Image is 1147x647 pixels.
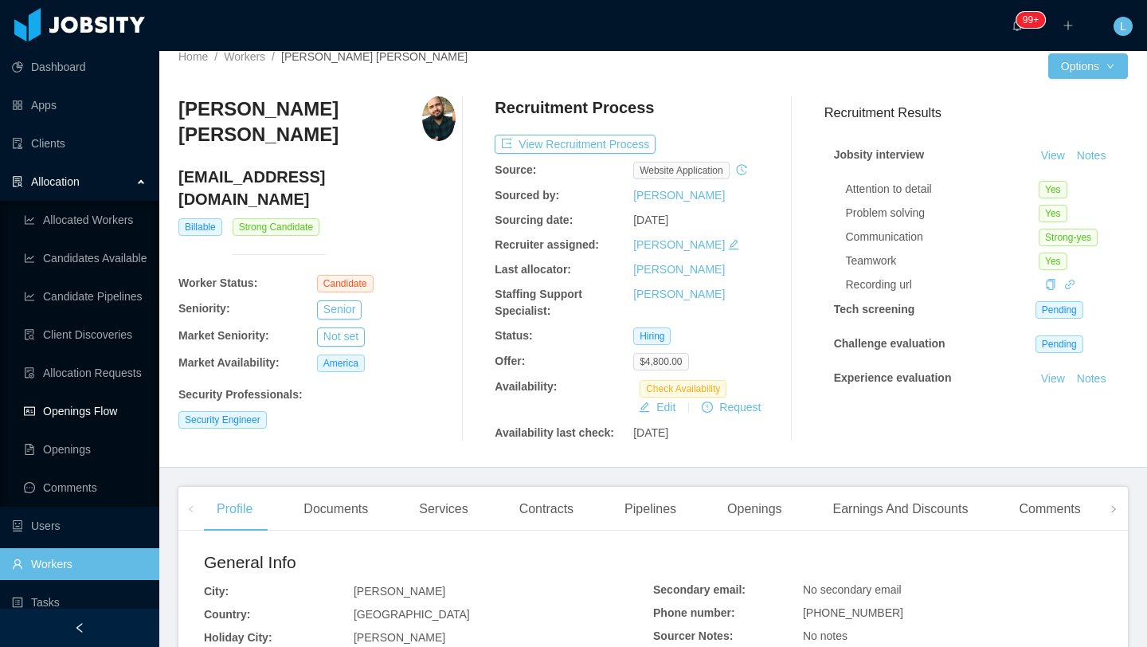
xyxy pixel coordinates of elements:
[178,276,257,289] b: Worker Status:
[1035,372,1071,385] a: View
[1035,335,1083,353] span: Pending
[1039,181,1067,198] span: Yes
[1045,276,1056,293] div: Copy
[1035,149,1071,162] a: View
[633,426,668,439] span: [DATE]
[178,356,280,369] b: Market Availability:
[495,138,656,151] a: icon: exportView Recruitment Process
[24,204,147,236] a: icon: line-chartAllocated Workers
[633,353,688,371] span: $4,800.00
[178,388,303,401] b: Security Professionals :
[834,148,925,161] strong: Jobsity interview
[214,50,217,63] span: /
[281,50,468,63] span: [PERSON_NAME] [PERSON_NAME]
[495,96,654,119] h4: Recruitment Process
[1071,370,1113,389] button: Notes
[495,426,614,439] b: Availability last check:
[495,214,573,226] b: Sourcing date:
[204,608,250,621] b: Country:
[233,218,319,236] span: Strong Candidate
[24,433,147,465] a: icon: file-textOpenings
[495,355,525,367] b: Offer:
[24,280,147,312] a: icon: line-chartCandidate Pipelines
[633,238,725,251] a: [PERSON_NAME]
[1110,505,1118,513] i: icon: right
[24,357,147,389] a: icon: file-doneAllocation Requests
[12,586,147,618] a: icon: profileTasks
[633,327,671,345] span: Hiring
[354,631,445,644] span: [PERSON_NAME]
[834,337,945,350] strong: Challenge evaluation
[1064,279,1075,290] i: icon: link
[187,505,195,513] i: icon: left
[204,487,265,531] div: Profile
[728,239,739,250] i: icon: edit
[834,303,915,316] strong: Tech screening
[12,127,147,159] a: icon: auditClients
[632,398,682,417] button: icon: editEdit
[1039,205,1067,222] span: Yes
[178,218,222,236] span: Billable
[653,583,746,596] b: Secondary email:
[803,629,848,642] span: No notes
[803,606,903,619] span: [PHONE_NUMBER]
[1006,487,1093,531] div: Comments
[24,319,147,351] a: icon: file-searchClient Discoveries
[495,329,532,342] b: Status:
[1071,147,1113,166] button: Notes
[495,380,557,393] b: Availability:
[204,631,272,644] b: Holiday City:
[495,288,582,317] b: Staffing Support Specialist:
[178,302,230,315] b: Seniority:
[495,163,536,176] b: Source:
[272,50,275,63] span: /
[204,550,653,575] h2: General Info
[633,162,730,179] span: website application
[695,398,767,417] button: icon: exclamation-circleRequest
[1039,253,1067,270] span: Yes
[1064,278,1075,291] a: icon: link
[178,166,456,210] h4: [EMAIL_ADDRESS][DOMAIN_NAME]
[178,411,267,429] span: Security Engineer
[1063,20,1074,31] i: icon: plus
[1120,17,1126,36] span: L
[317,300,362,320] button: Senior
[653,606,735,619] b: Phone number:
[24,472,147,504] a: icon: messageComments
[1035,301,1083,319] span: Pending
[1071,406,1113,425] button: Notes
[24,395,147,427] a: icon: idcardOpenings Flow
[406,487,480,531] div: Services
[1048,53,1128,79] button: Optionsicon: down
[317,355,365,372] span: America
[507,487,586,531] div: Contracts
[633,189,725,202] a: [PERSON_NAME]
[495,263,571,276] b: Last allocator:
[846,276,1039,293] div: Recording url
[224,50,265,63] a: Workers
[1039,229,1098,246] span: Strong-yes
[803,583,902,596] span: No secondary email
[178,50,208,63] a: Home
[714,487,795,531] div: Openings
[178,329,269,342] b: Market Seniority:
[846,181,1039,198] div: Attention to detail
[846,229,1039,245] div: Communication
[612,487,689,531] div: Pipelines
[354,608,470,621] span: [GEOGRAPHIC_DATA]
[495,135,656,154] button: icon: exportView Recruitment Process
[204,585,229,598] b: City:
[12,176,23,187] i: icon: solution
[291,487,381,531] div: Documents
[178,96,422,148] h3: [PERSON_NAME] [PERSON_NAME]
[633,263,725,276] a: [PERSON_NAME]
[633,214,668,226] span: [DATE]
[653,629,733,642] b: Sourcer Notes:
[1016,12,1045,28] sup: 122
[820,487,981,531] div: Earnings And Discounts
[633,288,725,300] a: [PERSON_NAME]
[1045,279,1056,290] i: icon: copy
[846,205,1039,222] div: Problem solving
[495,189,559,202] b: Sourced by:
[12,548,147,580] a: icon: userWorkers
